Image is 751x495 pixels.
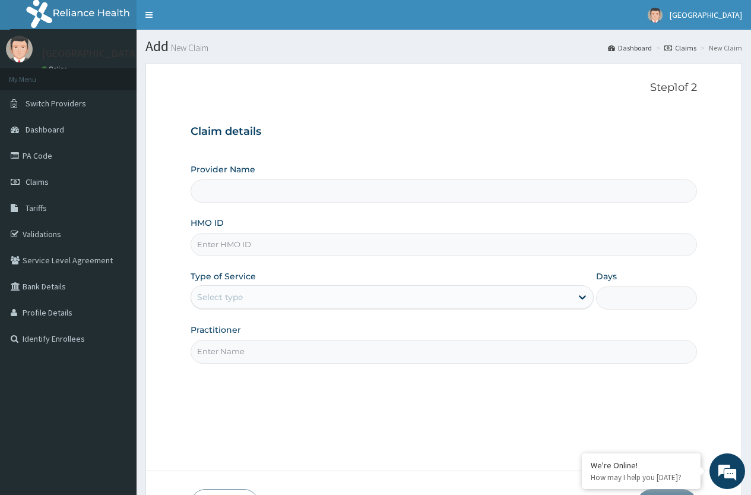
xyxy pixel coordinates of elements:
[591,460,692,471] div: We're Online!
[191,163,255,175] label: Provider Name
[648,8,663,23] img: User Image
[191,217,224,229] label: HMO ID
[664,43,696,53] a: Claims
[698,43,742,53] li: New Claim
[191,340,697,363] input: Enter Name
[169,43,208,52] small: New Claim
[191,270,256,282] label: Type of Service
[42,48,140,59] p: [GEOGRAPHIC_DATA]
[26,203,47,213] span: Tariffs
[26,176,49,187] span: Claims
[197,291,243,303] div: Select type
[26,124,64,135] span: Dashboard
[596,270,617,282] label: Days
[145,39,742,54] h1: Add
[191,233,697,256] input: Enter HMO ID
[191,125,697,138] h3: Claim details
[42,65,70,73] a: Online
[6,36,33,62] img: User Image
[191,81,697,94] p: Step 1 of 2
[670,10,742,20] span: [GEOGRAPHIC_DATA]
[191,324,241,336] label: Practitioner
[26,98,86,109] span: Switch Providers
[591,472,692,483] p: How may I help you today?
[608,43,652,53] a: Dashboard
